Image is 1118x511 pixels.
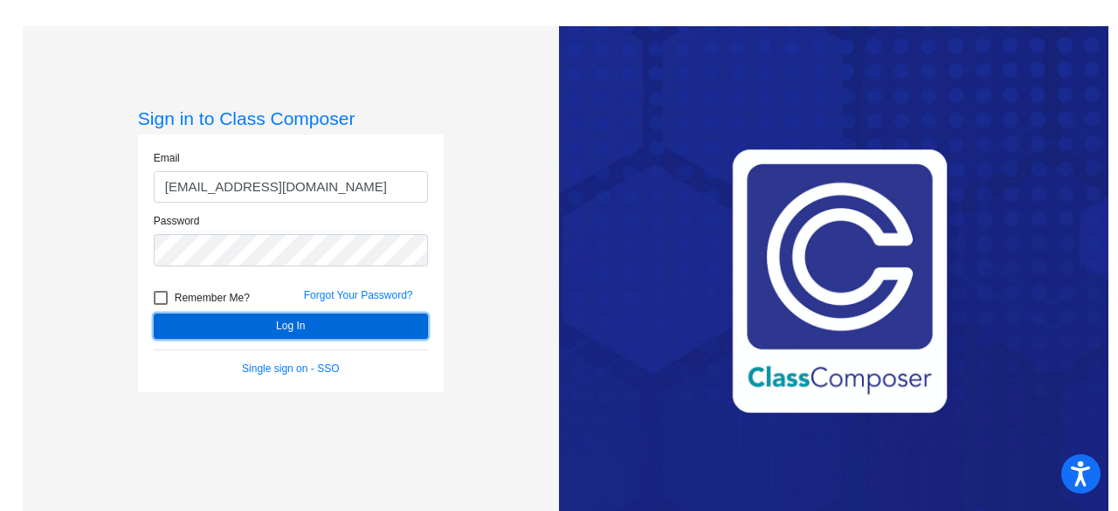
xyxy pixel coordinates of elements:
h3: Sign in to Class Composer [138,107,444,129]
label: Password [154,213,200,229]
a: Forgot Your Password? [304,289,413,301]
button: Log In [154,314,428,339]
span: Remember Me? [175,287,250,308]
label: Email [154,150,180,166]
a: Single sign on - SSO [242,363,339,375]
